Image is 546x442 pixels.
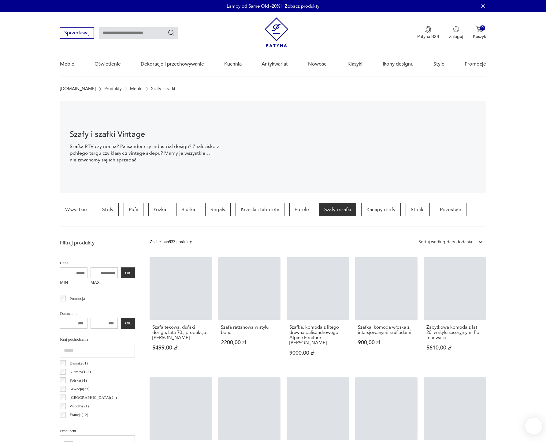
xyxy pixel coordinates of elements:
h3: Szafa tekowa, duński design, lata 70., produkcja: [PERSON_NAME] [152,325,209,340]
a: Pufy [124,203,143,216]
a: Zabytkowa komoda z lat 20. w stylu secesyjnym. Po renowacji.Zabytkowa komoda z lat 20. w stylu se... [424,257,486,368]
h3: Szafa rattanowa w stylu boho [221,325,278,335]
p: Francja ( 12 ) [70,411,88,418]
p: 900,00 zł [358,340,415,345]
iframe: Smartsupp widget button [525,417,542,435]
h3: Szafka, komoda włoska z intarsjowanymi szufladami [358,325,415,335]
button: OK [121,318,135,329]
p: Szafy i szafki [151,86,175,91]
a: Nowości [308,52,328,76]
a: Szafa tekowa, duński design, lata 70., produkcja: DaniaSzafa tekowa, duński design, lata 70., pro... [150,257,212,368]
a: Regały [205,203,231,216]
a: Dekoracje i przechowywanie [141,52,204,76]
p: Norwegia ( 12 ) [70,420,92,427]
p: Koszyk [473,34,486,40]
p: Włochy ( 21 ) [70,403,89,410]
a: Szafka, komoda z litego drewna palisandrowego Alpine Firniture NewberrySzafka, komoda z litego dr... [287,257,349,368]
p: Kraj pochodzenia [60,336,135,343]
a: Oświetlenie [95,52,121,76]
p: Szafka RTV czy nocna? Palisander czy industrial design? Znalezisko z pchlego targu czy klasyk z v... [70,143,221,163]
p: Producent [60,428,135,434]
p: Datowanie [60,310,135,317]
a: Szafka, komoda włoska z intarsjowanymi szufladamiSzafka, komoda włoska z intarsjowanymi szufladam... [355,257,418,368]
a: Krzesła i taborety [236,203,284,216]
a: Zobacz produkty [285,3,319,9]
a: Stoły [97,203,119,216]
p: Patyna B2B [417,34,439,40]
a: Ikona medaluPatyna B2B [417,26,439,40]
div: Sortuj według daty dodania [418,239,472,245]
p: 5610,00 zł [426,345,483,350]
p: 2200,00 zł [221,340,278,345]
a: Meble [130,86,143,91]
div: Znaleziono 933 produkty [150,239,192,245]
a: Ikony designu [383,52,414,76]
a: Kanapy i sofy [361,203,401,216]
a: Biurka [176,203,200,216]
a: Fotele [289,203,314,216]
h3: Szafka, komoda z litego drewna palisandrowego Alpine Firniture [PERSON_NAME] [289,325,346,346]
p: Niemcy ( 125 ) [70,368,91,375]
p: Dania ( 281 ) [70,360,88,367]
a: Klasyki [347,52,362,76]
a: Antykwariat [262,52,288,76]
div: 0 [480,25,485,31]
h3: Zabytkowa komoda z lat 20. w stylu secesyjnym. Po renowacji. [426,325,483,340]
a: Szafy i szafki [319,203,356,216]
a: Produkty [104,86,122,91]
label: MIN [60,278,87,288]
p: Lampy od Same Old -20%! [227,3,282,9]
a: Kuchnia [224,52,242,76]
img: Ikona koszyka [476,26,482,32]
a: Pozostałe [435,203,466,216]
p: Szwecja ( 33 ) [70,386,90,392]
p: Promocja [70,295,85,302]
button: Patyna B2B [417,26,439,40]
a: Sprzedawaj [60,31,94,36]
button: Zaloguj [449,26,463,40]
button: Sprzedawaj [60,27,94,39]
button: OK [121,267,135,278]
a: Style [433,52,444,76]
img: Ikonka użytkownika [453,26,459,32]
img: Ikona medalu [425,26,431,33]
a: Szafa rattanowa w stylu bohoSzafa rattanowa w stylu boho2200,00 zł [218,257,280,368]
a: Łóżka [148,203,171,216]
p: Cena [60,260,135,266]
p: [GEOGRAPHIC_DATA] ( 24 ) [70,394,117,401]
p: 9000,00 zł [289,350,346,356]
a: Promocje [465,52,486,76]
p: Zaloguj [449,34,463,40]
button: 0Koszyk [473,26,486,40]
h1: Szafy i szafki Vintage [70,131,221,138]
a: Stoliki [406,203,430,216]
img: Patyna - sklep z meblami i dekoracjami vintage [265,17,288,47]
a: Meble [60,52,74,76]
p: Filtruj produkty [60,240,135,246]
button: Szukaj [168,29,175,36]
a: Wszystkie [60,203,92,216]
a: [DOMAIN_NAME] [60,86,96,91]
p: Polska ( 91 ) [70,377,87,384]
label: MAX [91,278,118,288]
p: 5499,00 zł [152,345,209,350]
